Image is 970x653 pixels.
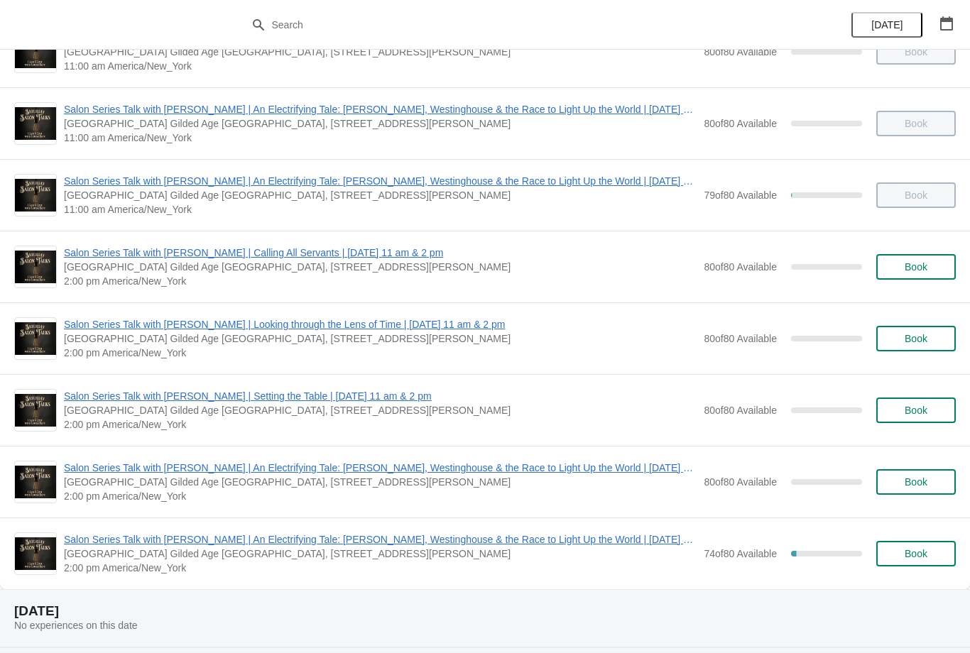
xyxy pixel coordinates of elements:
[64,475,697,489] span: [GEOGRAPHIC_DATA] Gilded Age [GEOGRAPHIC_DATA], [STREET_ADDRESS][PERSON_NAME]
[64,246,697,260] span: Salon Series Talk with [PERSON_NAME] | Calling All Servants | [DATE] 11 am & 2 pm
[64,45,697,59] span: [GEOGRAPHIC_DATA] Gilded Age [GEOGRAPHIC_DATA], [STREET_ADDRESS][PERSON_NAME]
[15,394,56,427] img: Salon Series Talk with Louise Levy | Setting the Table | September 27 at 11 am & 2 pm | Ventfort ...
[876,326,956,351] button: Book
[704,476,777,488] span: 80 of 80 Available
[64,346,697,360] span: 2:00 pm America/New_York
[64,59,697,73] span: 11:00 am America/New_York
[704,261,777,273] span: 80 of 80 Available
[64,331,697,346] span: [GEOGRAPHIC_DATA] Gilded Age [GEOGRAPHIC_DATA], [STREET_ADDRESS][PERSON_NAME]
[64,116,697,131] span: [GEOGRAPHIC_DATA] Gilded Age [GEOGRAPHIC_DATA], [STREET_ADDRESS][PERSON_NAME]
[15,322,56,355] img: Salon Series Talk with Louise Levy | Looking through the Lens of Time | September 20 at 11 am & 2...
[15,251,56,283] img: Salon Series Talk with Louise Levy | Calling All Servants | September 13 at 11 am & 2 pm | Ventfo...
[15,179,56,212] img: Salon Series Talk with Louise Levy | An Electrifying Tale: JP Morgan, Westinghouse & the Race to ...
[876,397,956,423] button: Book
[64,561,697,575] span: 2:00 pm America/New_York
[64,403,697,417] span: [GEOGRAPHIC_DATA] Gilded Age [GEOGRAPHIC_DATA], [STREET_ADDRESS][PERSON_NAME]
[15,466,56,498] img: Salon Series Talk with Louise Levy | An Electrifying Tale: JP Morgan, Westinghouse & the Race to ...
[704,405,777,416] span: 80 of 80 Available
[905,548,927,559] span: Book
[64,417,697,432] span: 2:00 pm America/New_York
[64,274,697,288] span: 2:00 pm America/New_York
[64,389,697,403] span: Salon Series Talk with [PERSON_NAME] | Setting the Table | [DATE] 11 am & 2 pm
[876,541,956,566] button: Book
[704,548,777,559] span: 74 of 80 Available
[14,604,956,618] h2: [DATE]
[876,254,956,280] button: Book
[905,476,927,488] span: Book
[64,547,697,561] span: [GEOGRAPHIC_DATA] Gilded Age [GEOGRAPHIC_DATA], [STREET_ADDRESS][PERSON_NAME]
[64,461,697,475] span: Salon Series Talk with [PERSON_NAME] | An Electrifying Tale: [PERSON_NAME], Westinghouse & the Ra...
[64,131,697,145] span: 11:00 am America/New_York
[64,260,697,274] span: [GEOGRAPHIC_DATA] Gilded Age [GEOGRAPHIC_DATA], [STREET_ADDRESS][PERSON_NAME]
[704,118,777,129] span: 80 of 80 Available
[14,620,138,631] span: No experiences on this date
[15,107,56,140] img: Salon Series Talk with Louise Levy | An Electrifying Tale: JP Morgan, Westinghouse & the Race to ...
[704,333,777,344] span: 80 of 80 Available
[64,532,697,547] span: Salon Series Talk with [PERSON_NAME] | An Electrifying Tale: [PERSON_NAME], Westinghouse & the Ra...
[64,102,697,116] span: Salon Series Talk with [PERSON_NAME] | An Electrifying Tale: [PERSON_NAME], Westinghouse & the Ra...
[704,190,777,201] span: 79 of 80 Available
[64,188,697,202] span: [GEOGRAPHIC_DATA] Gilded Age [GEOGRAPHIC_DATA], [STREET_ADDRESS][PERSON_NAME]
[271,12,728,38] input: Search
[64,174,697,188] span: Salon Series Talk with [PERSON_NAME] | An Electrifying Tale: [PERSON_NAME], Westinghouse & the Ra...
[905,405,927,416] span: Book
[704,46,777,57] span: 80 of 80 Available
[851,12,922,38] button: [DATE]
[905,333,927,344] span: Book
[876,469,956,495] button: Book
[905,261,927,273] span: Book
[64,317,697,331] span: Salon Series Talk with [PERSON_NAME] | Looking through the Lens of Time | [DATE] 11 am & 2 pm
[871,19,903,31] span: [DATE]
[64,202,697,216] span: 11:00 am America/New_York
[64,489,697,503] span: 2:00 pm America/New_York
[15,35,56,68] img: Salon Series Talk with Louise Levy | Setting the Table | September 27 at 11 am & 2 pm | Ventfort ...
[15,537,56,570] img: Salon Series Talk with Louise Levy | An Electrifying Tale: JP Morgan, Westinghouse & the Race to ...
